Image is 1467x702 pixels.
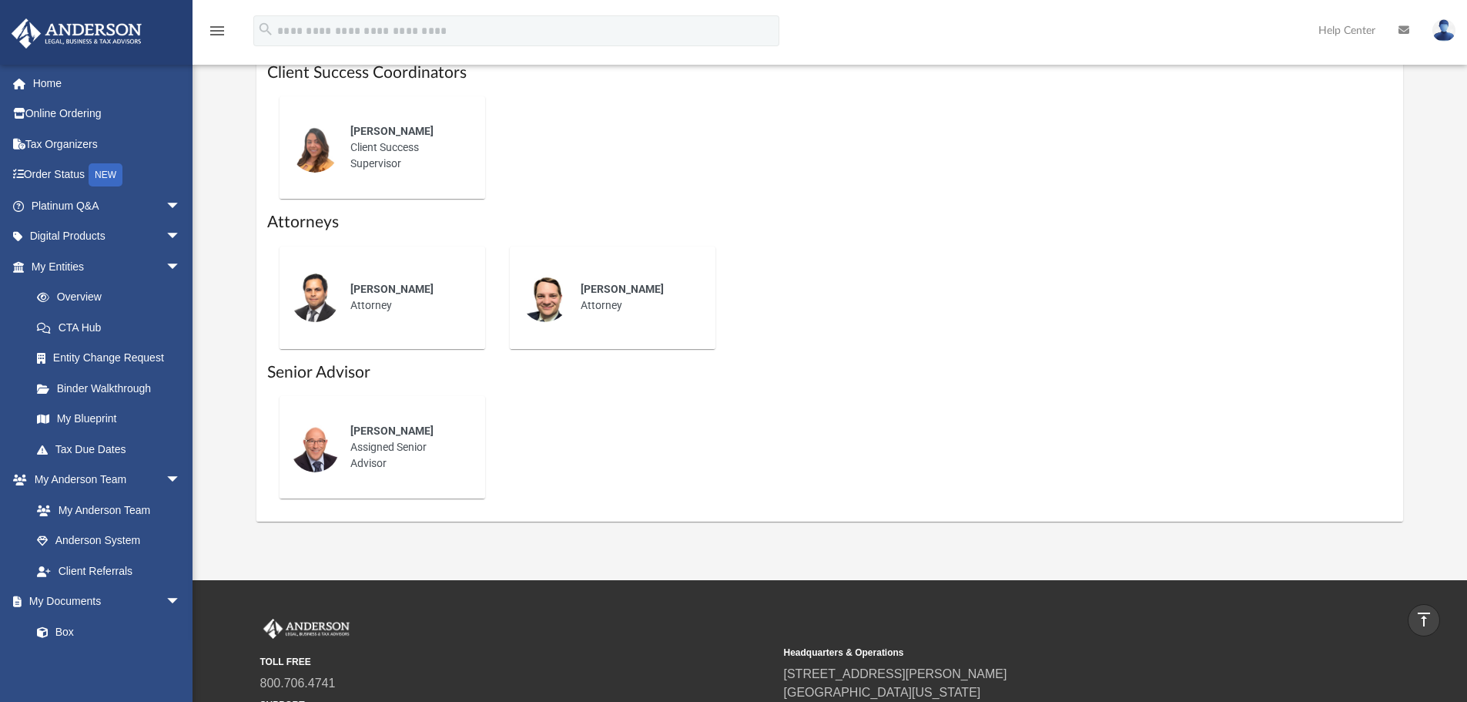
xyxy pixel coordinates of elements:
[166,190,196,222] span: arrow_drop_down
[11,251,204,282] a: My Entitiesarrow_drop_down
[11,586,196,617] a: My Documentsarrow_drop_down
[267,62,1393,84] h1: Client Success Coordinators
[570,270,705,324] div: Attorney
[22,343,204,374] a: Entity Change Request
[7,18,146,49] img: Anderson Advisors Platinum Portal
[784,667,1007,680] a: [STREET_ADDRESS][PERSON_NAME]
[581,283,664,295] span: [PERSON_NAME]
[22,282,204,313] a: Overview
[22,434,204,465] a: Tax Due Dates
[89,163,122,186] div: NEW
[166,251,196,283] span: arrow_drop_down
[22,404,196,435] a: My Blueprint
[208,22,226,40] i: menu
[350,283,434,295] span: [PERSON_NAME]
[257,21,274,38] i: search
[260,655,773,669] small: TOLL FREE
[22,373,204,404] a: Binder Walkthrough
[1432,19,1455,42] img: User Pic
[11,221,204,252] a: Digital Productsarrow_drop_down
[350,425,434,437] span: [PERSON_NAME]
[267,361,1393,384] h1: Senior Advisor
[166,221,196,253] span: arrow_drop_down
[11,160,204,191] a: Order StatusNEW
[166,586,196,618] span: arrow_drop_down
[784,686,981,699] a: [GEOGRAPHIC_DATA][US_STATE]
[11,129,204,160] a: Tax Organizers
[340,270,474,324] div: Attorney
[521,273,570,322] img: thumbnail
[22,647,196,678] a: Meeting Minutes
[260,677,336,690] a: 800.706.4741
[290,123,340,173] img: thumbnail
[11,465,196,495] a: My Anderson Teamarrow_drop_down
[22,495,189,526] a: My Anderson Team
[290,273,340,322] img: thumbnail
[340,412,474,482] div: Assigned Senior Advisor
[267,211,1393,233] h1: Attorneys
[290,423,340,472] img: thumbnail
[11,190,204,221] a: Platinum Q&Aarrow_drop_down
[784,646,1297,660] small: Headquarters & Operations
[1408,604,1440,637] a: vertical_align_top
[22,556,196,586] a: Client Referrals
[166,465,196,496] span: arrow_drop_down
[260,619,353,639] img: Anderson Advisors Platinum Portal
[11,99,204,129] a: Online Ordering
[208,29,226,40] a: menu
[1415,610,1433,629] i: vertical_align_top
[11,68,204,99] a: Home
[350,125,434,137] span: [PERSON_NAME]
[22,526,196,556] a: Anderson System
[22,312,204,343] a: CTA Hub
[340,113,474,183] div: Client Success Supervisor
[22,616,189,647] a: Box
